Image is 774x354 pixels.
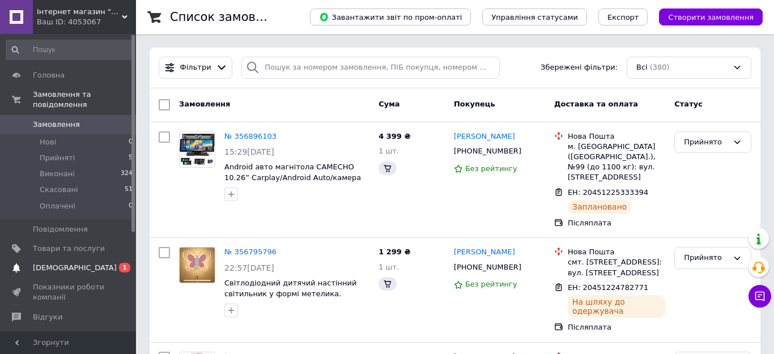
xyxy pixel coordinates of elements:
[33,244,105,254] span: Товари та послуги
[568,322,665,332] div: Післяплата
[568,200,632,214] div: Заплановано
[568,142,665,183] div: м. [GEOGRAPHIC_DATA] ([GEOGRAPHIC_DATA].), №99 (до 1100 кг): вул. [STREET_ADDRESS]
[668,13,754,22] span: Створити замовлення
[119,263,130,272] span: 1
[6,40,134,60] input: Пошук
[568,188,648,197] span: ЕН: 20451225333394
[568,283,648,292] span: ЕН: 20451224782771
[568,257,665,278] div: смт. [STREET_ADDRESS]: вул. [STREET_ADDRESS]
[33,312,62,322] span: Відгуки
[674,100,703,108] span: Статус
[607,13,639,22] span: Експорт
[648,12,763,21] a: Створити замовлення
[40,153,75,163] span: Прийняті
[129,201,133,211] span: 0
[224,163,361,192] a: Android авто магнітола CAMECHO 10.26” Carplay/Android Auto/камера заднього виду.
[129,137,133,147] span: 0
[650,63,670,71] span: (380)
[37,7,122,17] span: Інтернет магазин "Smart Shop"
[568,131,665,142] div: Нова Пошта
[224,147,274,156] span: 15:29[DATE]
[33,70,65,80] span: Головна
[636,62,648,73] span: Всі
[241,57,500,79] input: Пошук за номером замовлення, ПІБ покупця, номером телефону, Email, номером накладної
[482,8,587,25] button: Управління статусами
[125,185,133,195] span: 51
[379,263,399,271] span: 1 шт.
[452,260,524,275] div: [PHONE_NUMBER]
[379,100,399,108] span: Cума
[180,62,211,73] span: Фільтри
[40,169,75,179] span: Виконані
[454,131,515,142] a: [PERSON_NAME]
[491,13,578,22] span: Управління статусами
[568,295,665,318] div: На шляху до одержувача
[541,62,618,73] span: Збережені фільтри:
[379,147,399,155] span: 1 шт.
[684,137,728,148] div: Прийнято
[179,100,230,108] span: Замовлення
[180,248,215,283] img: Фото товару
[224,132,277,140] a: № 356896103
[33,120,80,130] span: Замовлення
[33,89,136,110] span: Замовлення та повідомлення
[180,134,215,165] img: Фото товару
[224,279,365,319] a: Світлодіодний дитячий настінний світильник у формі метелика. Акрилова лампа-метелик 16 Вт 220 В.
[379,248,410,256] span: 1 299 ₴
[454,100,495,108] span: Покупець
[40,201,75,211] span: Оплачені
[452,144,524,159] div: [PHONE_NUMBER]
[379,132,410,140] span: 4 399 ₴
[568,247,665,257] div: Нова Пошта
[554,100,638,108] span: Доставка та оплата
[568,218,665,228] div: Післяплата
[33,224,88,234] span: Повідомлення
[179,131,215,168] a: Фото товару
[224,263,274,272] span: 22:57[DATE]
[465,280,517,288] span: Без рейтингу
[170,10,285,24] h1: Список замовлень
[598,8,648,25] button: Експорт
[659,8,763,25] button: Створити замовлення
[224,248,277,256] a: № 356795796
[179,247,215,283] a: Фото товару
[33,282,105,302] span: Показники роботи компанії
[465,164,517,173] span: Без рейтингу
[310,8,471,25] button: Завантажити звіт по пром-оплаті
[40,137,56,147] span: Нові
[129,153,133,163] span: 5
[37,17,136,27] div: Ваш ID: 4053067
[121,169,133,179] span: 324
[40,185,78,195] span: Скасовані
[684,252,728,264] div: Прийнято
[33,263,117,273] span: [DEMOGRAPHIC_DATA]
[319,12,462,22] span: Завантажити звіт по пром-оплаті
[749,285,771,308] button: Чат з покупцем
[454,247,515,258] a: [PERSON_NAME]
